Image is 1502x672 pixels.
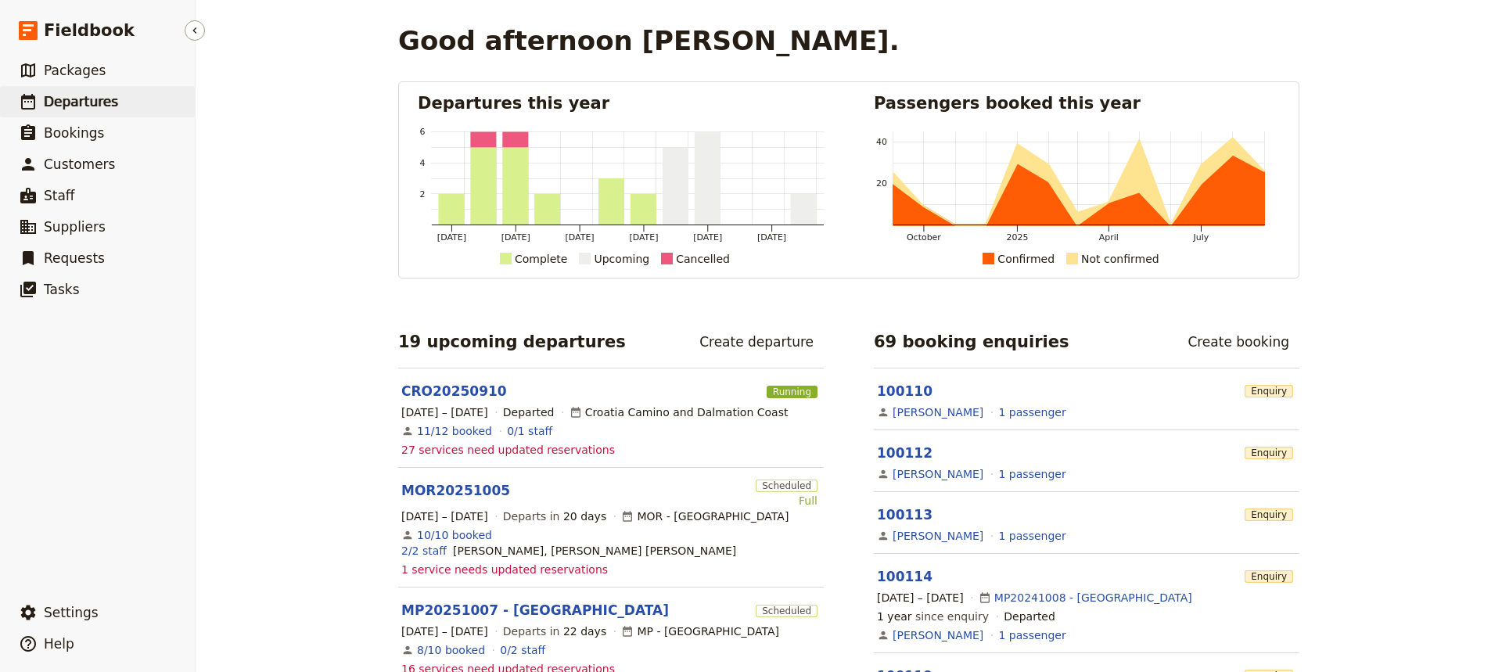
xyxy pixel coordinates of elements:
a: [PERSON_NAME] [893,466,983,482]
tspan: [DATE] [566,232,595,243]
a: View the bookings for this departure [417,423,492,439]
span: 1 year [877,610,912,623]
span: Scheduled [756,605,817,617]
h2: 69 booking enquiries [874,330,1069,354]
span: Running [767,386,817,398]
div: MP - [GEOGRAPHIC_DATA] [621,623,779,639]
span: 1 service needs updated reservations [401,562,608,577]
span: Staff [44,188,75,203]
a: 0/2 staff [500,642,545,658]
span: Settings [44,605,99,620]
tspan: [DATE] [437,232,466,243]
a: [PERSON_NAME] [893,404,983,420]
tspan: 2 [420,189,426,199]
a: [PERSON_NAME] [893,627,983,643]
a: Create departure [689,329,824,355]
a: View the passengers for this booking [999,466,1066,482]
div: Cancelled [676,250,730,268]
a: [PERSON_NAME] [893,528,983,544]
a: MP20251007 - [GEOGRAPHIC_DATA] [401,601,669,620]
span: since enquiry [877,609,989,624]
div: Departed [1004,609,1055,624]
a: View the passengers for this booking [999,528,1066,544]
tspan: 20 [876,178,887,189]
a: View the bookings for this departure [417,527,492,543]
span: Customers [44,156,115,172]
span: Departs in [503,623,606,639]
a: MP20241008 - [GEOGRAPHIC_DATA] [994,590,1192,606]
tspan: [DATE] [501,232,530,243]
span: [DATE] – [DATE] [401,404,488,420]
span: Bookings [44,125,104,141]
a: CRO20250910 [401,382,507,401]
h2: Passengers booked this year [874,92,1280,115]
tspan: 6 [420,127,426,137]
tspan: October [907,232,941,243]
span: Departs in [503,508,606,524]
span: Enquiry [1245,508,1293,521]
a: 100112 [877,445,932,461]
a: MOR20251005 [401,481,510,500]
tspan: 2025 [1006,232,1028,243]
span: Enquiry [1245,447,1293,459]
span: Suppliers [44,219,106,235]
tspan: [DATE] [629,232,658,243]
span: [DATE] – [DATE] [401,623,488,639]
div: Croatia Camino and Dalmation Coast [570,404,789,420]
a: Create booking [1177,329,1299,355]
h1: Good afternoon [PERSON_NAME]. [398,25,900,56]
span: Enquiry [1245,385,1293,397]
a: 100113 [877,507,932,523]
button: Hide menu [185,20,205,41]
span: Tasks [44,282,80,297]
a: 2/2 staff [401,543,447,559]
a: 100114 [877,569,932,584]
span: 22 days [563,625,606,638]
span: Departures [44,94,118,110]
h2: 19 upcoming departures [398,330,626,354]
span: 27 services need updated reservations [401,442,615,458]
tspan: [DATE] [693,232,722,243]
span: Fieldbook [44,19,135,42]
a: View the passengers for this booking [999,627,1066,643]
span: Scheduled [756,480,817,492]
span: [DATE] – [DATE] [877,590,964,606]
span: 20 days [563,510,606,523]
div: Complete [515,250,567,268]
span: [DATE] – [DATE] [401,508,488,524]
span: Packages [44,63,106,78]
h2: Departures this year [418,92,824,115]
tspan: April [1099,232,1119,243]
tspan: 4 [420,158,426,168]
span: Heather McNeice, Frith Hudson Graham [453,543,736,559]
a: 0/1 staff [507,423,552,439]
div: Confirmed [997,250,1055,268]
tspan: July [1193,232,1209,243]
div: MOR - [GEOGRAPHIC_DATA] [621,508,789,524]
div: Departed [503,404,555,420]
a: 100110 [877,383,932,399]
a: View the bookings for this departure [417,642,485,658]
div: Not confirmed [1081,250,1159,268]
div: Upcoming [594,250,649,268]
span: Requests [44,250,105,266]
tspan: [DATE] [757,232,786,243]
span: Help [44,636,74,652]
tspan: 40 [876,137,887,147]
div: Full [756,493,817,508]
span: Enquiry [1245,570,1293,583]
a: View the passengers for this booking [999,404,1066,420]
